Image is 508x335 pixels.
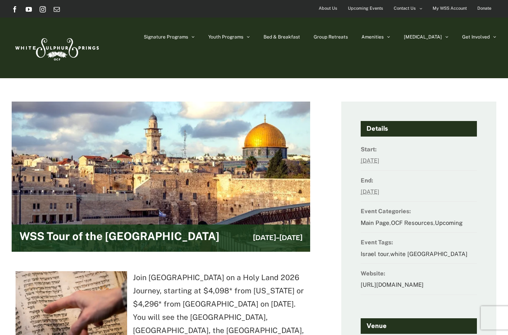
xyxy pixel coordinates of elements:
[361,205,477,217] dt: Event Categories:
[319,3,337,14] span: About Us
[54,6,60,12] a: Email
[361,157,379,164] abbr: 2026-02-22
[144,18,195,56] a: Signature Programs
[361,188,379,195] abbr: 2026-03-03
[264,18,300,56] a: Bed & Breakfast
[477,3,491,14] span: Donate
[361,268,477,279] dt: Website:
[361,251,389,257] a: Israel tour
[361,175,477,186] dt: End:
[361,18,390,56] a: Amenities
[314,18,348,56] a: Group Retreats
[404,35,442,39] span: [MEDICAL_DATA]
[462,35,490,39] span: Get Involved
[208,35,243,39] span: Youth Programs
[435,219,463,226] a: Upcoming
[391,219,433,226] a: OCF Resources
[314,35,348,39] span: Group Retreats
[361,217,477,233] dd: , ,
[40,6,46,12] a: Instagram
[144,18,496,56] nav: Main Menu
[144,35,188,39] span: Signature Programs
[361,237,477,248] dt: Event Tags:
[361,281,424,288] a: [URL][DOMAIN_NAME]
[279,233,302,242] span: [DATE]
[390,251,468,257] a: white [GEOGRAPHIC_DATA]
[19,230,219,246] h2: WSS Tour of the [GEOGRAPHIC_DATA]
[12,30,101,66] img: White Sulphur Springs Logo
[361,121,477,137] h4: Details
[433,3,467,14] span: My WSS Account
[361,318,477,334] h4: Venue
[348,3,383,14] span: Upcoming Events
[462,18,496,56] a: Get Involved
[361,248,477,264] dd: ,
[26,6,32,12] a: YouTube
[208,18,250,56] a: Youth Programs
[404,18,449,56] a: [MEDICAL_DATA]
[264,35,300,39] span: Bed & Breakfast
[361,219,389,226] a: Main Page
[253,233,302,243] h3: -
[253,233,276,242] span: [DATE]
[12,6,18,12] a: Facebook
[361,35,384,39] span: Amenities
[361,144,477,155] dt: Start:
[394,3,416,14] span: Contact Us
